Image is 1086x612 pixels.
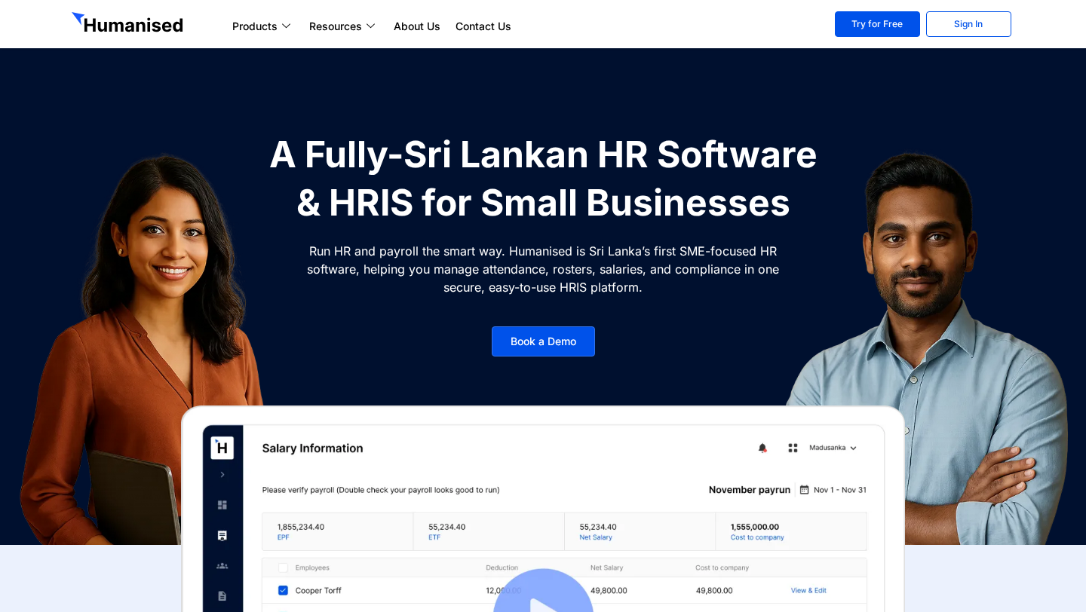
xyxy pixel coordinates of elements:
[72,12,186,36] img: GetHumanised Logo
[926,11,1011,37] a: Sign In
[511,336,576,347] span: Book a Demo
[448,17,519,35] a: Contact Us
[835,11,920,37] a: Try for Free
[386,17,448,35] a: About Us
[302,17,386,35] a: Resources
[225,17,302,35] a: Products
[260,130,826,227] h1: A Fully-Sri Lankan HR Software & HRIS for Small Businesses
[305,242,781,296] p: Run HR and payroll the smart way. Humanised is Sri Lanka’s first SME-focused HR software, helping...
[492,326,595,356] a: Book a Demo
